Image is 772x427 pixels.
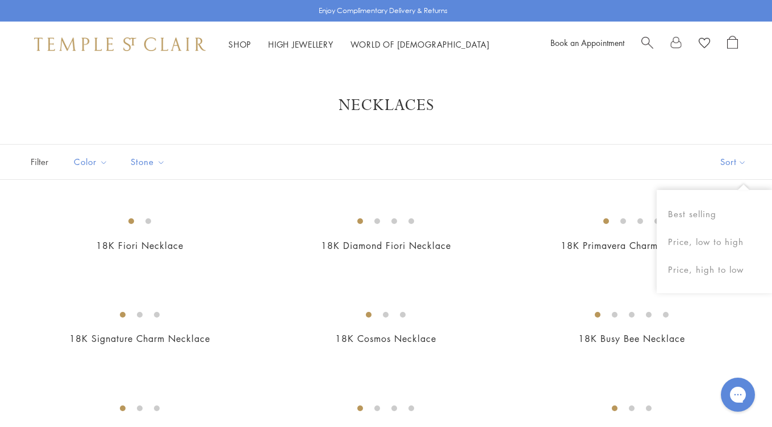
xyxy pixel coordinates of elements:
nav: Main navigation [228,37,490,52]
a: 18K Busy Bee Necklace [578,332,685,345]
button: Price, high to low [657,256,772,284]
img: Temple St. Clair [34,37,206,51]
a: World of [DEMOGRAPHIC_DATA]World of [DEMOGRAPHIC_DATA] [350,39,490,50]
a: Open Shopping Bag [727,36,738,53]
button: Price, low to high [657,228,772,256]
iframe: Gorgias live chat messenger [715,374,761,416]
a: 18K Diamond Fiori Necklace [321,239,451,252]
a: 18K Primavera Charm Necklace [561,239,703,252]
button: Color [65,149,116,175]
button: Show sort by [695,145,772,179]
span: Stone [125,155,174,169]
h1: Necklaces [45,95,727,116]
a: 18K Fiori Necklace [96,239,183,252]
a: Search [641,36,653,53]
a: High JewelleryHigh Jewellery [268,39,333,50]
button: Best selling [657,200,772,228]
a: 18K Signature Charm Necklace [69,332,210,345]
span: Color [68,155,116,169]
a: ShopShop [228,39,251,50]
button: Stone [122,149,174,175]
a: Book an Appointment [550,37,624,48]
p: Enjoy Complimentary Delivery & Returns [319,5,448,16]
a: View Wishlist [699,36,710,53]
a: 18K Cosmos Necklace [335,332,436,345]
